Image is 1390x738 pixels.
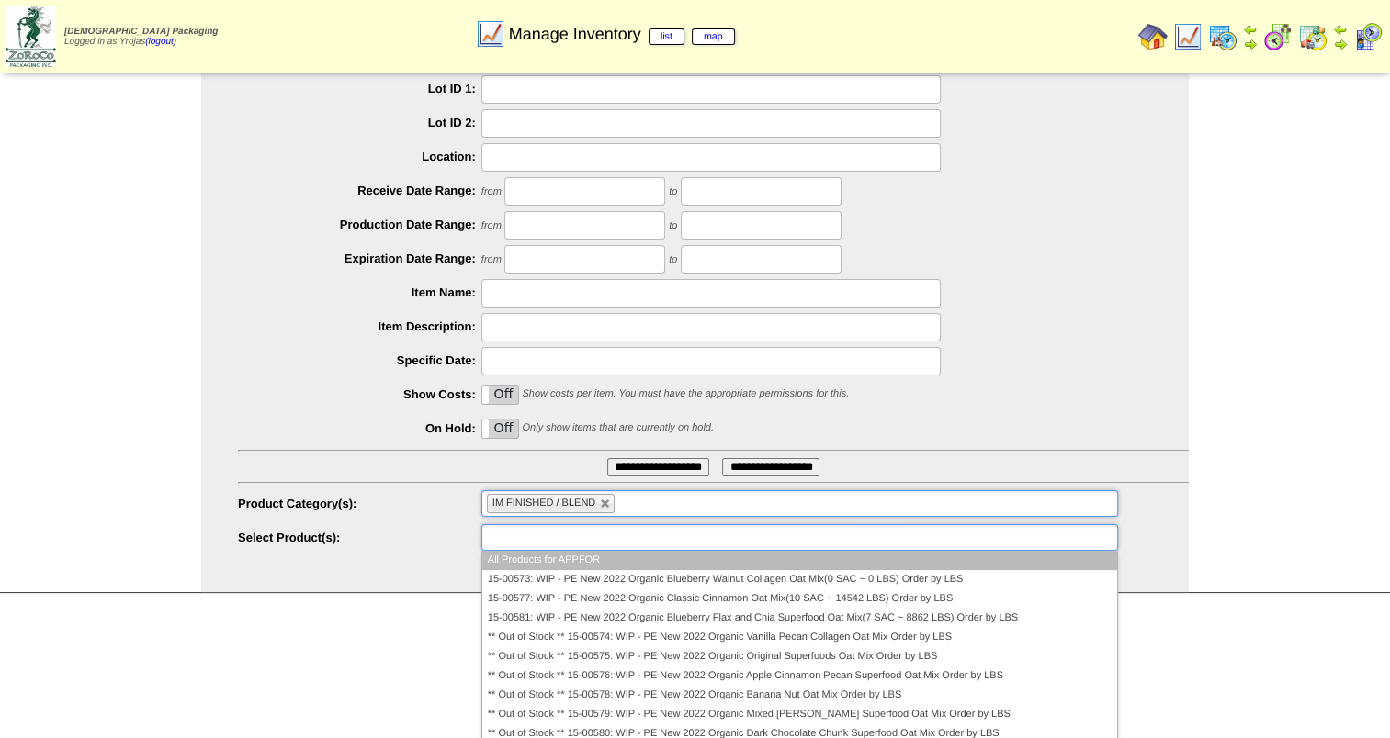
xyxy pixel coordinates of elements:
[1173,22,1203,51] img: line_graph.gif
[145,37,176,47] a: (logout)
[1353,22,1383,51] img: calendarcustomer.gif
[64,27,218,47] span: Logged in as Yrojas
[482,386,518,404] label: Off
[238,116,481,129] label: Lot ID 2:
[238,319,481,333] label: Item Description:
[482,647,1117,666] li: ** Out of Stock ** 15-00575: WIP - PE New 2022 Organic Original Superfoods Oat Mix Order by LBS
[238,218,481,231] label: Production Date Range:
[522,422,713,433] span: Only show items that are currently on hold.
[238,82,481,95] label: Lot ID 1:
[492,498,595,509] span: IM FINISHED / BLEND
[481,419,519,439] div: OnOff
[238,150,481,163] label: Location:
[481,254,502,265] span: from
[64,27,218,37] span: [DEMOGRAPHIC_DATA] Packaging
[238,184,481,197] label: Receive Date Range:
[509,25,735,44] span: Manage Inventory
[669,186,677,197] span: to
[692,28,735,45] a: map
[1263,22,1293,51] img: calendarblend.gif
[238,252,481,265] label: Expiration Date Range:
[481,385,519,405] div: OnOff
[482,686,1117,705] li: ** Out of Stock ** 15-00578: WIP - PE New 2022 Organic Banana Nut Oat Mix Order by LBS
[238,421,481,435] label: On Hold:
[1243,22,1258,37] img: arrowleft.gif
[238,285,481,299] label: Item Name:
[482,589,1117,609] li: 15-00577: WIP - PE New 2022 Organic Classic Cinnamon Oat Mix(10 SAC ~ 14542 LBS) Order by LBS
[238,353,481,367] label: Specific Date:
[482,609,1117,628] li: 15-00581: WIP - PE New 2022 Organic Blueberry Flax and Chia Superfood Oat Mix(7 SAC ~ 8862 LBS) O...
[482,628,1117,647] li: ** Out of Stock ** 15-00574: WIP - PE New 2022 Organic Vanilla Pecan Collagen Oat Mix Order by LBS
[482,705,1117,724] li: ** Out of Stock ** 15-00579: WIP - PE New 2022 Organic Mixed [PERSON_NAME] Superfood Oat Mix Orde...
[482,419,518,438] label: Off
[482,551,1117,570] li: All Products for APPFOR
[1333,37,1348,51] img: arrowright.gif
[1333,22,1348,37] img: arrowleft.gif
[1138,22,1168,51] img: home.gif
[522,388,849,399] span: Show costs per item. You must have the appropriate permissions for this.
[669,220,677,231] span: to
[238,531,481,544] label: Select Product(s):
[238,497,481,510] label: Product Category(s):
[481,186,502,197] span: from
[1298,22,1328,51] img: calendarinout.gif
[649,28,684,45] a: list
[481,220,502,231] span: from
[6,6,56,67] img: zoroco-logo-small.webp
[669,254,677,265] span: to
[482,666,1117,686] li: ** Out of Stock ** 15-00576: WIP - PE New 2022 Organic Apple Cinnamon Pecan Superfood Oat Mix Ord...
[1208,22,1237,51] img: calendarprod.gif
[1243,37,1258,51] img: arrowright.gif
[238,387,481,401] label: Show Costs:
[476,19,505,49] img: line_graph.gif
[482,570,1117,589] li: 15-00573: WIP - PE New 2022 Organic Blueberry Walnut Collagen Oat Mix(0 SAC ~ 0 LBS) Order by LBS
